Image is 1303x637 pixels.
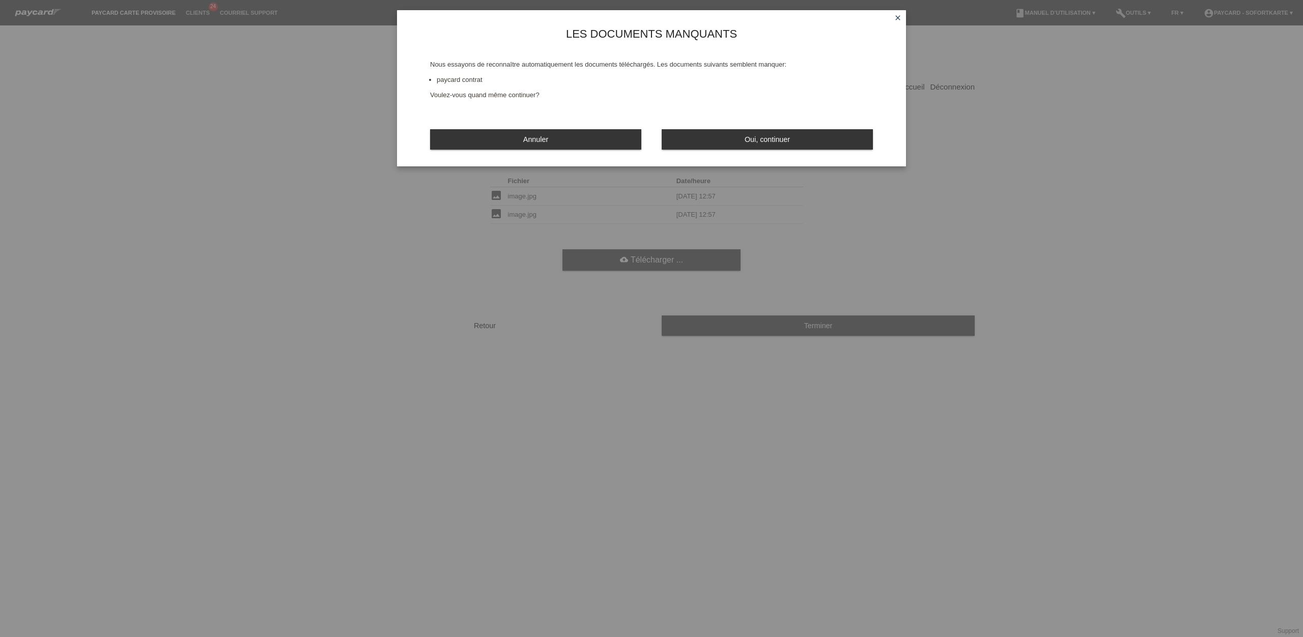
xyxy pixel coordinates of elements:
[397,10,906,166] div: Nous essayons de reconnaître automatiquement les documents téléchargés. Les documents suivants se...
[745,135,790,143] span: Oui, continuer
[437,76,873,83] li: paycard contrat
[430,129,641,149] a: Annuler
[662,129,873,149] button: Oui, continuer
[430,27,873,40] h1: Les documents manquants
